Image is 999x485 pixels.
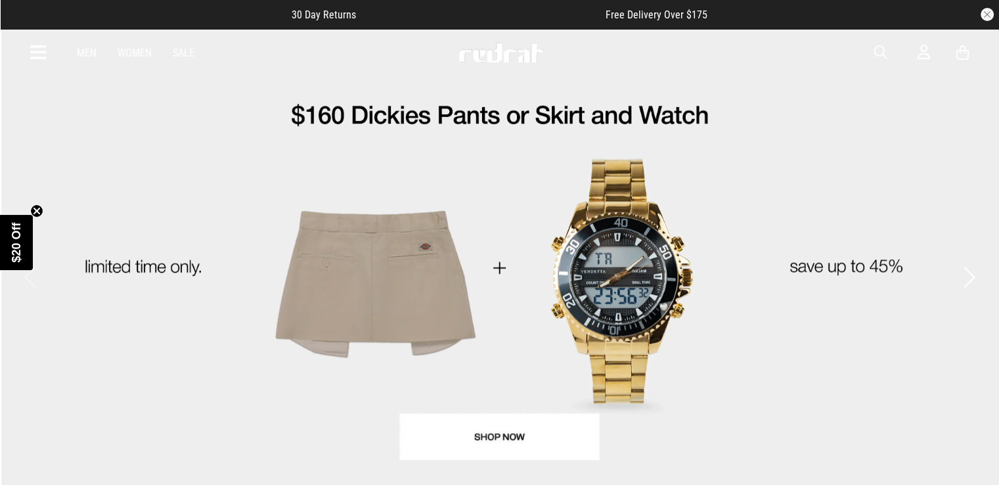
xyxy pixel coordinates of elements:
span: 30 Day Returns [292,9,356,21]
span: Free Delivery Over $175 [606,9,707,21]
a: Women [118,47,152,59]
a: Men [77,47,97,59]
a: Sale [173,47,194,59]
button: Previous slide [21,263,39,292]
button: Close teaser [30,204,43,218]
button: Next slide [960,263,978,292]
img: Redrat logo [458,43,544,62]
span: $20 Off [10,222,23,262]
iframe: Customer reviews powered by Trustpilot [382,8,579,21]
